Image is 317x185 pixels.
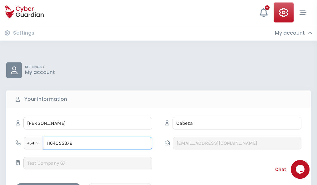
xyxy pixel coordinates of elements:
b: Your information [24,95,67,103]
h3: My account [275,30,305,36]
span: Chat [275,166,286,173]
iframe: chat widget [291,160,311,179]
div: + [265,5,270,10]
p: My account [25,69,55,75]
h3: Settings [13,30,34,36]
div: My account [275,30,312,36]
span: +54 [27,139,40,148]
p: SETTINGS > [25,65,55,69]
